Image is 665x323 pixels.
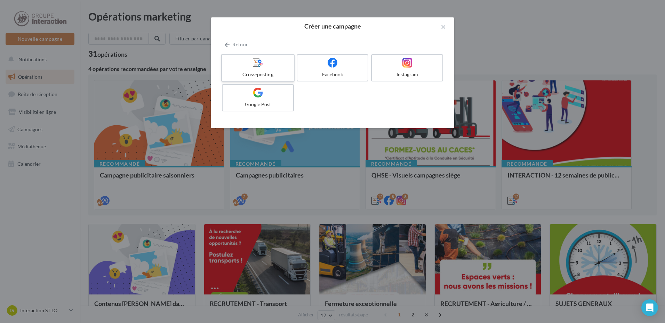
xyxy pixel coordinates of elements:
button: Retour [222,40,251,49]
div: Cross-posting [225,71,291,78]
div: Open Intercom Messenger [641,299,658,316]
div: Instagram [375,71,440,78]
div: Facebook [300,71,365,78]
div: Google Post [225,101,290,108]
h2: Créer une campagne [222,23,443,29]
